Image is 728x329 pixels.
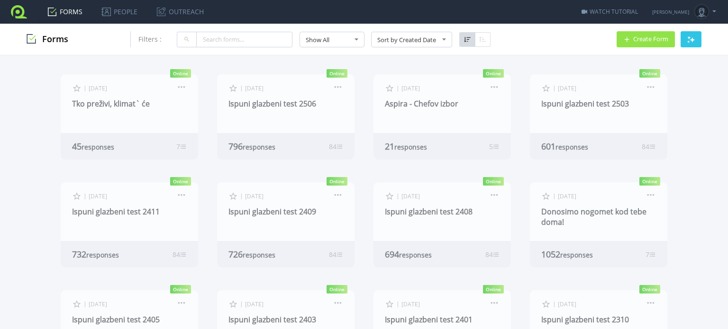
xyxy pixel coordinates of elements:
[89,192,107,200] span: [DATE]
[396,192,400,200] span: |
[401,84,420,92] span: [DATE]
[646,250,656,259] div: 7
[245,192,264,200] span: [DATE]
[553,84,556,92] span: |
[558,84,576,92] span: [DATE]
[327,177,347,186] span: Online
[170,285,191,293] span: Online
[83,192,87,200] span: |
[385,249,455,260] div: 694
[401,192,420,200] span: [DATE]
[385,206,473,217] a: Ispuni glazbeni test 2408
[240,192,243,200] span: |
[553,300,556,308] span: |
[72,98,150,109] a: Tko preživi, klimat` će
[138,35,162,44] span: Filters :
[396,84,400,92] span: |
[72,249,142,260] div: 732
[327,69,347,78] span: Online
[385,98,458,109] a: Aspira - Chefov izbor
[89,300,107,308] span: [DATE]
[558,192,576,200] span: [DATE]
[72,206,160,217] a: Ispuni glazbeni test 2411
[642,142,656,151] div: 84
[228,249,299,260] div: 726
[385,314,473,325] a: Ispuni glazbeni test 2401
[541,141,611,152] div: 601
[329,250,343,259] div: 84
[173,250,187,259] div: 84
[243,142,275,151] span: responses
[196,32,292,47] input: Search forms...
[228,141,299,152] div: 796
[228,314,316,325] a: Ispuni glazbeni test 2403
[541,206,646,227] a: Donosimo nogomet kod tebe doma!
[72,141,142,152] div: 45
[541,314,629,325] a: Ispuni glazbeni test 2310
[170,69,191,78] span: Online
[245,300,264,308] span: [DATE]
[483,177,504,186] span: Online
[560,250,593,259] span: responses
[89,84,107,92] span: [DATE]
[485,250,500,259] div: 84
[681,31,701,47] button: AI Generate
[170,177,191,186] span: Online
[327,285,347,293] span: Online
[396,300,400,308] span: |
[245,84,264,92] span: [DATE]
[541,249,611,260] div: 1052
[633,36,668,42] span: Create Form
[617,31,675,47] button: Create Form
[228,206,316,217] a: Ispuni glazbeni test 2409
[489,142,500,151] div: 5
[240,84,243,92] span: |
[228,98,316,109] a: Ispuni glazbeni test 2506
[83,300,87,308] span: |
[555,142,588,151] span: responses
[541,98,629,109] a: Ispuni glazbeni test 2503
[72,314,160,325] a: Ispuni glazbeni test 2405
[399,250,432,259] span: responses
[82,142,114,151] span: responses
[401,300,420,308] span: [DATE]
[329,142,343,151] div: 84
[86,250,119,259] span: responses
[176,142,187,151] div: 7
[394,142,427,151] span: responses
[83,84,87,92] span: |
[582,8,638,16] a: WATCH TUTORIAL
[553,192,556,200] span: |
[483,69,504,78] span: Online
[483,285,504,293] span: Online
[243,250,275,259] span: responses
[385,141,455,152] div: 21
[27,34,68,44] h3: Forms
[639,177,660,186] span: Online
[558,300,576,308] span: [DATE]
[639,285,660,293] span: Online
[639,69,660,78] span: Online
[240,300,243,308] span: |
